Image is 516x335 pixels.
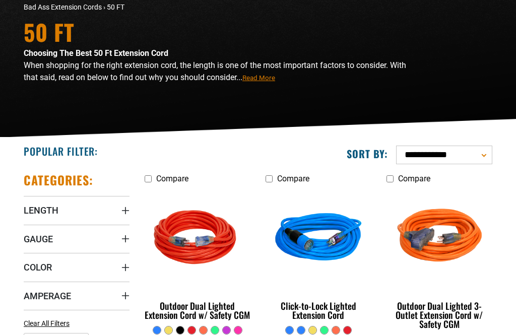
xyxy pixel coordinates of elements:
[24,225,130,253] summary: Gauge
[24,21,412,43] h1: 50 FT
[156,174,188,183] span: Compare
[24,172,93,188] h2: Categories:
[277,174,309,183] span: Compare
[24,253,130,281] summary: Color
[24,48,168,58] strong: Choosing The Best 50 Ft Extension Cord
[24,319,70,327] span: Clear All Filters
[107,3,124,11] span: 50 FT
[24,59,412,84] p: When shopping for the right extension cord, the length is one of the most important factors to co...
[24,205,58,216] span: Length
[24,318,74,329] a: Clear All Filters
[145,301,250,319] div: Outdoor Dual Lighted Extension Cord w/ Safety CGM
[103,3,105,11] span: ›
[347,147,388,160] label: Sort by:
[386,301,492,328] div: Outdoor Dual Lighted 3-Outlet Extension Cord w/ Safety CGM
[143,190,252,288] img: Red
[145,188,250,325] a: Red Outdoor Dual Lighted Extension Cord w/ Safety CGM
[242,74,275,82] span: Read More
[398,174,430,183] span: Compare
[24,233,53,245] span: Gauge
[264,190,373,288] img: blue
[386,188,492,334] a: orange Outdoor Dual Lighted 3-Outlet Extension Cord w/ Safety CGM
[24,3,102,11] a: Bad Ass Extension Cords
[24,282,130,310] summary: Amperage
[266,188,371,325] a: blue Click-to-Lock Lighted Extension Cord
[266,301,371,319] div: Click-to-Lock Lighted Extension Cord
[24,145,98,158] h2: Popular Filter:
[24,196,130,224] summary: Length
[24,2,331,13] nav: breadcrumbs
[24,261,52,273] span: Color
[385,190,494,288] img: orange
[24,290,71,302] span: Amperage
